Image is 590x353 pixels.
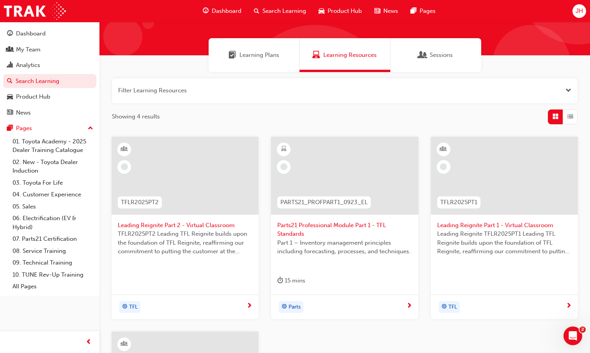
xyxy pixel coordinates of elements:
a: TFLR2025PT2Leading Reignite Part 2 - Virtual ClassroomTFLR2025PT2 Leading TFL Reignite builds upo... [112,137,259,319]
span: target-icon [282,302,287,312]
span: learningResourceType_INSTRUCTOR_LED-icon [122,339,127,349]
span: Learning Plans [229,51,236,60]
span: Parts21 Professional Module Part 1 - TFL Standards [277,221,412,238]
button: JH [572,4,586,18]
span: people-icon [7,46,13,53]
a: Learning PlansLearning Plans [209,38,299,72]
span: TFLR2025PT1 [440,198,477,207]
span: Learning Plans [239,51,279,60]
a: News [3,106,96,120]
a: Learning ResourcesLearning Resources [299,38,390,72]
span: up-icon [88,124,93,134]
a: All Pages [9,281,96,293]
div: Product Hub [16,92,50,101]
span: TFL [129,303,138,312]
a: Product Hub [3,90,96,104]
span: Pages [420,7,436,16]
a: My Team [3,42,96,57]
a: 05. Sales [9,201,96,213]
span: Leading Reignite Part 1 - Virtual Classroom [437,221,572,230]
span: search-icon [7,78,12,85]
a: 02. New - Toyota Dealer Induction [9,156,96,177]
span: learningResourceType_INSTRUCTOR_LED-icon [441,144,446,154]
span: Leading Reignite Part 2 - Virtual Classroom [118,221,252,230]
span: pages-icon [7,125,13,132]
span: next-icon [566,303,572,310]
span: duration-icon [277,276,283,286]
div: Dashboard [16,29,46,38]
iframe: Intercom live chat [563,327,582,345]
span: car-icon [7,94,13,101]
span: Leading Reignite TFLR2025PT1 Leading TFL Reignite builds upon the foundation of TFL Reignite, rea... [437,229,572,256]
div: My Team [16,45,41,54]
a: Analytics [3,58,96,72]
span: guage-icon [203,6,209,16]
a: guage-iconDashboard [197,3,248,19]
span: next-icon [406,303,412,310]
span: learningRecordVerb_NONE-icon [440,163,447,170]
span: chart-icon [7,62,13,69]
span: Product Hub [328,7,362,16]
div: Analytics [16,61,40,70]
span: learningResourceType_INSTRUCTOR_LED-icon [122,144,127,154]
span: Search Learning [262,7,306,16]
a: 07. Parts21 Certification [9,233,96,245]
span: learningRecordVerb_NONE-icon [121,163,128,170]
span: TFL [448,303,457,312]
img: Trak [4,2,66,20]
a: Dashboard [3,26,96,41]
span: car-icon [319,6,324,16]
a: TFLR2025PT1Leading Reignite Part 1 - Virtual ClassroomLeading Reignite TFLR2025PT1 Leading TFL Re... [431,137,578,319]
span: Sessions [430,51,453,60]
span: prev-icon [86,337,92,347]
a: 10. TUNE Rev-Up Training [9,269,96,281]
a: PARTS21_PROFPART1_0923_ELParts21 Professional Module Part 1 - TFL StandardsPart 1 – Inventory man... [271,137,418,319]
a: Search Learning [3,74,96,88]
span: Learning Resources [312,51,320,60]
button: Pages [3,121,96,136]
span: Learning Resources [323,51,377,60]
a: SessionsSessions [390,38,481,72]
a: 04. Customer Experience [9,189,96,201]
a: search-iconSearch Learning [248,3,312,19]
a: 03. Toyota For Life [9,177,96,189]
span: news-icon [7,109,13,116]
span: news-icon [374,6,380,16]
span: target-icon [441,302,447,312]
span: TFLR2025PT2 Leading TFL Reignite builds upon the foundation of TFL Reignite, reaffirming our comm... [118,229,252,256]
a: pages-iconPages [404,3,442,19]
span: learningRecordVerb_NONE-icon [280,163,287,170]
a: 08. Service Training [9,245,96,257]
a: 06. Electrification (EV & Hybrid) [9,212,96,233]
span: Showing 4 results [112,112,160,121]
span: 2 [579,327,586,333]
span: PARTS21_PROFPART1_0923_EL [280,198,368,207]
span: JH [576,7,583,16]
a: 09. Technical Training [9,257,96,269]
span: pages-icon [411,6,416,16]
span: News [383,7,398,16]
span: Parts [289,303,301,312]
span: search-icon [254,6,259,16]
span: Dashboard [212,7,241,16]
span: Part 1 – Inventory management principles including forecasting, processes, and techniques. [277,238,412,256]
div: 15 mins [277,276,305,286]
button: Open the filter [565,86,571,95]
span: Sessions [419,51,427,60]
span: next-icon [246,303,252,310]
a: news-iconNews [368,3,404,19]
span: TFLR2025PT2 [121,198,159,207]
button: DashboardMy TeamAnalyticsSearch LearningProduct HubNews [3,25,96,121]
span: target-icon [122,302,128,312]
a: car-iconProduct Hub [312,3,368,19]
a: 01. Toyota Academy - 2025 Dealer Training Catalogue [9,136,96,156]
span: Grid [553,112,558,121]
span: learningResourceType_ELEARNING-icon [281,144,287,154]
div: News [16,108,31,117]
span: List [567,112,573,121]
span: guage-icon [7,30,13,37]
div: Pages [16,124,32,133]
